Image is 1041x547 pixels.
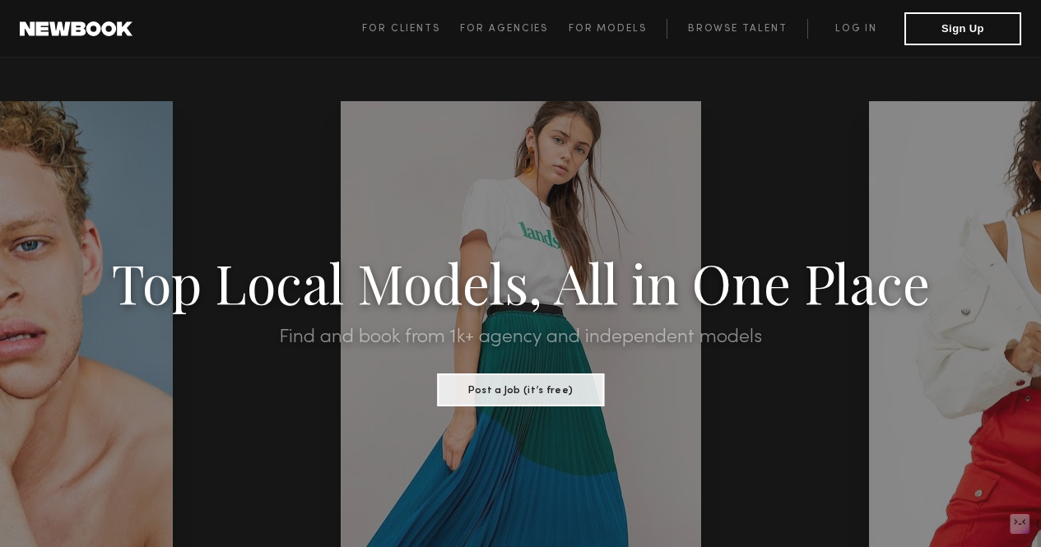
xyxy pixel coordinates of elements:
span: For Clients [362,24,440,34]
button: Post a Job (it’s free) [437,373,604,406]
span: For Agencies [460,24,548,34]
button: Sign Up [904,12,1021,45]
h1: Top Local Models, All in One Place [78,257,963,308]
a: Browse Talent [667,19,807,39]
a: For Clients [362,19,460,39]
a: For Models [569,19,667,39]
a: For Agencies [460,19,568,39]
a: Post a Job (it’s free) [437,379,604,397]
a: Log in [807,19,904,39]
span: For Models [569,24,647,34]
h2: Find and book from 1k+ agency and independent models [78,327,963,347]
